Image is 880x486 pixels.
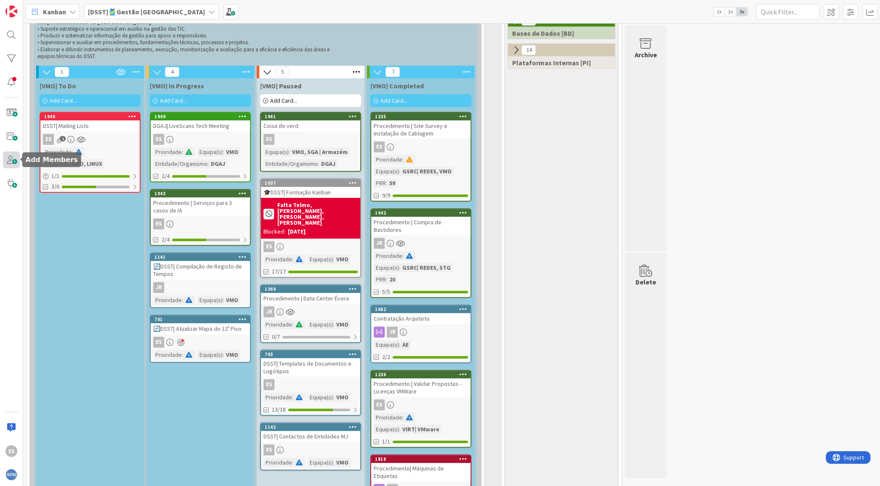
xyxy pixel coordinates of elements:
div: ES [40,134,140,145]
div: Archive [635,50,657,60]
div: Prioridade [153,147,182,157]
span: : [399,425,400,434]
div: Equipa(s) [308,320,333,329]
div: 1369Procedimento | Data Center Évora [261,285,360,304]
div: 1141 [151,253,250,261]
div: 701🔄DSST| Atualizar Mapa do 12º Piso [151,316,250,334]
div: Procedimento| Máquinas de Etiquetas [371,463,471,481]
b: [DSST]🎽Gestão [GEOGRAPHIC_DATA] [88,8,205,16]
div: Procedimento | Validar Propostas - Licenças VMWare [371,378,471,397]
div: 1682 [371,305,471,313]
span: Bases de Dados [BD] [512,29,604,37]
div: 1943 [151,190,250,197]
div: Entidade/Organismo [153,159,207,168]
div: Equipa(s) [308,393,333,402]
span: : [333,458,334,467]
div: Procedimento | Serviços para 3 casos de IA [151,197,250,216]
span: : [289,147,290,157]
div: 1949 [151,113,250,120]
div: 🔄DSST| Atualizar Mapa do 12º Piso [151,323,250,334]
div: 1235 [371,113,471,120]
span: • Produzir e sistematizar informação de gestão para apoio a responsáveis. [37,32,207,39]
div: JR [153,282,164,293]
b: Falta Telmo, [PERSON_NAME], [PERSON_NAME], [PERSON_NAME] [277,202,358,226]
span: 1/1 [382,437,390,446]
div: Coisa de verd [261,120,360,131]
div: 1037 [265,180,360,186]
span: 5 [275,67,290,77]
div: DSST| Mailing Lists [40,120,140,131]
div: Prioridade [153,295,182,305]
span: : [72,147,73,157]
span: : [399,263,400,272]
div: Prioridade [263,393,292,402]
span: 1 [55,67,69,77]
div: ES [261,379,360,390]
div: GSRC| REDES, STG [400,263,453,272]
div: 1942 [371,209,471,217]
div: 59 [387,178,397,188]
div: VMO, SGA | Armazém [290,147,350,157]
span: : [223,147,224,157]
div: ES [153,134,164,145]
div: Prioridade [374,413,402,422]
div: GSRC| REDES, VMO [400,167,454,176]
span: : [333,393,334,402]
div: DGAJ [319,159,338,168]
span: : [292,393,293,402]
div: ES [371,399,471,410]
div: Prioridade [263,458,292,467]
span: • Supervisionar e auxiliar em procedimentos, fundamentações técnicas, processos e projetos. [37,39,249,46]
div: Contratação Arquiteto [371,313,471,324]
div: 1943 [154,191,250,197]
span: : [182,350,183,359]
div: 1236Procedimento | Validar Propostas - Licenças VMWare [371,371,471,397]
span: 4 [165,67,179,77]
div: VMO [224,350,240,359]
div: 1369 [261,285,360,293]
span: equipas técnicas do DSST. [37,53,96,60]
span: : [402,413,404,422]
span: 3/6 [51,182,59,191]
span: 2/4 [162,235,170,244]
div: JR [371,327,471,337]
div: ES [371,141,471,152]
div: Prioridade [374,155,402,164]
div: 703 [261,351,360,358]
div: ES [263,241,274,252]
span: : [402,155,404,164]
div: Procedimento | Compra de Bastidores [371,217,471,235]
div: 1961 [265,114,360,120]
span: Kanban [43,7,66,17]
span: 3x [736,8,747,16]
span: Support [18,1,38,11]
div: Equipa(s) [374,425,399,434]
div: 1961Coisa de verd [261,113,360,131]
div: 1369 [265,286,360,292]
div: 1948DSST| Mailing Lists [40,113,140,131]
img: Visit kanbanzone.com [5,5,17,17]
div: 1942 [375,210,471,216]
div: 1949 [154,114,250,120]
div: VMO [334,255,351,264]
div: 1235Procedimento | Site Survey e Instalação de Cablagem [371,113,471,139]
span: 5/5 [382,287,390,296]
span: • Suporte estratégico e operacional em auxilio na gestão das TIC. [37,25,186,32]
div: Equipa(s) [374,340,399,349]
img: avatar [5,469,17,481]
div: Prioridade [43,147,72,157]
div: 701 [151,316,250,323]
span: Add Card... [50,97,77,104]
div: Equipa(s) [308,255,333,264]
div: 1818 [375,456,471,462]
div: ES [374,399,385,410]
div: ES [263,444,274,455]
span: 2/4 [162,172,170,181]
div: Equipa(s) [374,167,399,176]
span: Add Card... [270,97,297,104]
span: : [399,167,400,176]
span: 13/18 [272,405,286,414]
div: ES [151,218,250,229]
div: VMO [334,320,351,329]
div: Equipa(s) [197,147,223,157]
